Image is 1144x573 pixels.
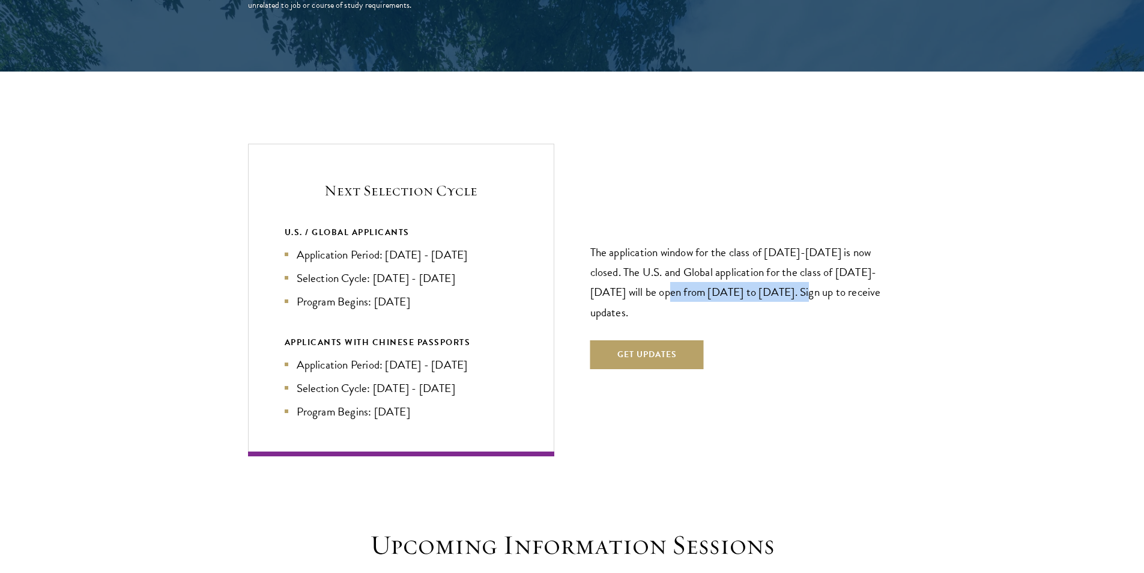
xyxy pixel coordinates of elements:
[285,180,518,201] h5: Next Selection Cycle
[365,529,779,562] h2: Upcoming Information Sessions
[285,379,518,397] li: Selection Cycle: [DATE] - [DATE]
[285,293,518,310] li: Program Begins: [DATE]
[285,225,518,240] div: U.S. / GLOBAL APPLICANTS
[590,242,897,322] p: The application window for the class of [DATE]-[DATE] is now closed. The U.S. and Global applicat...
[590,340,704,369] button: Get Updates
[285,356,518,373] li: Application Period: [DATE] - [DATE]
[285,335,518,350] div: APPLICANTS WITH CHINESE PASSPORTS
[285,403,518,420] li: Program Begins: [DATE]
[285,269,518,287] li: Selection Cycle: [DATE] - [DATE]
[285,246,518,263] li: Application Period: [DATE] - [DATE]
